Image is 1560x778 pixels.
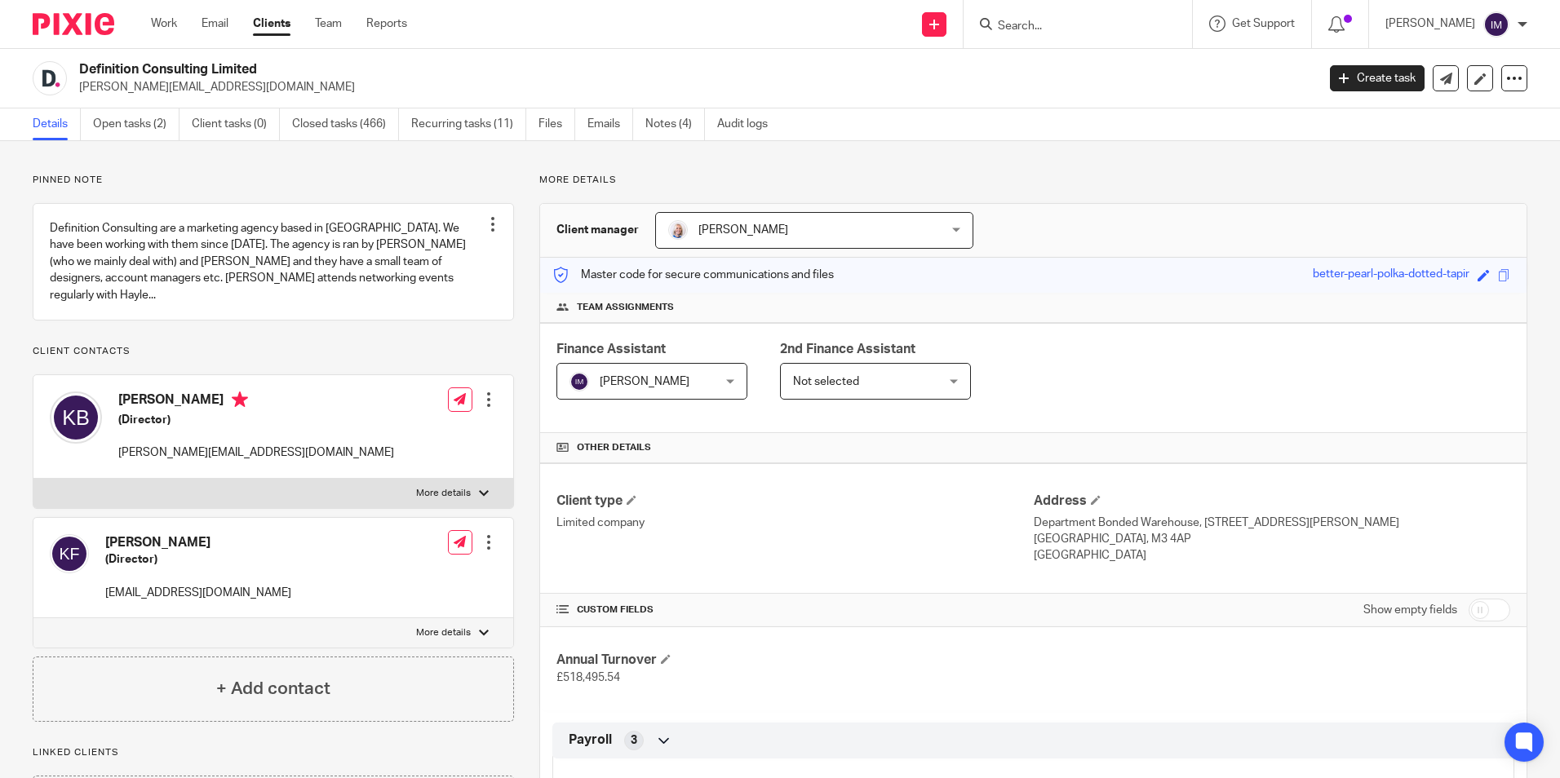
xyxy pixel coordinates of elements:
[996,20,1143,34] input: Search
[780,343,915,356] span: 2nd Finance Assistant
[1232,18,1295,29] span: Get Support
[253,15,290,32] a: Clients
[1483,11,1509,38] img: svg%3E
[569,372,589,391] img: svg%3E
[202,15,228,32] a: Email
[538,108,575,140] a: Files
[556,493,1033,510] h4: Client type
[93,108,179,140] a: Open tasks (2)
[50,534,89,573] img: svg%3E
[631,732,637,749] span: 3
[556,652,1033,669] h4: Annual Turnover
[587,108,633,140] a: Emails
[556,672,620,683] span: £518,495.54
[1034,493,1510,510] h4: Address
[577,301,674,314] span: Team assignments
[698,224,788,236] span: [PERSON_NAME]
[1313,266,1469,285] div: better-pearl-polka-dotted-tapir
[552,267,834,283] p: Master code for secure communications and files
[569,732,612,749] span: Payroll
[556,603,1033,617] h4: CUSTOM FIELDS
[105,534,291,551] h4: [PERSON_NAME]
[105,551,291,568] h5: (Director)
[793,376,859,387] span: Not selected
[292,108,399,140] a: Closed tasks (466)
[33,108,81,140] a: Details
[1034,547,1510,564] p: [GEOGRAPHIC_DATA]
[33,746,514,759] p: Linked clients
[33,345,514,358] p: Client contacts
[33,13,114,35] img: Pixie
[1034,515,1510,531] p: Department Bonded Warehouse, [STREET_ADDRESS][PERSON_NAME]
[33,174,514,187] p: Pinned note
[1034,531,1510,547] p: [GEOGRAPHIC_DATA], M3 4AP
[411,108,526,140] a: Recurring tasks (11)
[118,391,394,412] h4: [PERSON_NAME]
[577,441,651,454] span: Other details
[1330,65,1425,91] a: Create task
[79,61,1060,78] h2: Definition Consulting Limited
[556,343,666,356] span: Finance Assistant
[33,61,67,95] img: definition_consulting_limited_logo.jpg
[366,15,407,32] a: Reports
[232,391,248,408] i: Primary
[416,487,471,500] p: More details
[416,626,471,639] p: More details
[600,376,689,387] span: [PERSON_NAME]
[105,585,291,601] p: [EMAIL_ADDRESS][DOMAIN_NAME]
[50,391,102,444] img: svg%3E
[539,174,1527,187] p: More details
[79,79,1305,95] p: [PERSON_NAME][EMAIL_ADDRESS][DOMAIN_NAME]
[668,220,688,240] img: Low%20Res%20-%20Your%20Support%20Team%20-5.jpg
[118,444,394,461] p: [PERSON_NAME][EMAIL_ADDRESS][DOMAIN_NAME]
[118,412,394,428] h5: (Director)
[645,108,705,140] a: Notes (4)
[1363,602,1457,618] label: Show empty fields
[1385,15,1475,32] p: [PERSON_NAME]
[717,108,780,140] a: Audit logs
[556,515,1033,531] p: Limited company
[556,222,639,238] h3: Client manager
[151,15,177,32] a: Work
[216,676,330,701] h4: + Add contact
[192,108,280,140] a: Client tasks (0)
[315,15,342,32] a: Team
